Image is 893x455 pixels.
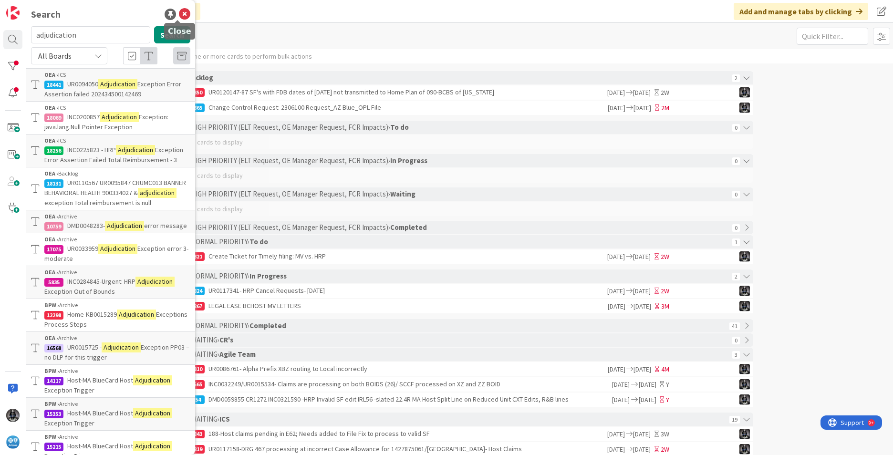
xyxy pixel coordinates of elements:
[166,202,753,216] div: No cards to display
[44,71,58,78] b: OEA ›
[606,88,625,98] span: [DATE]
[666,380,669,390] div: Y
[44,268,190,277] div: Archive
[639,395,657,405] span: [DATE]
[67,113,100,121] span: INC0200857
[67,221,105,230] span: DMD0048283-
[219,335,233,344] b: CR's
[44,235,190,244] div: Archive
[249,237,268,246] b: To do
[44,334,58,341] b: OEA ›
[739,429,750,439] img: KG
[187,187,729,201] div: › HIGH PRIORITY (ELT Request, OE Manager Request, FCR Impacts) ›
[606,286,625,296] span: [DATE]
[67,343,102,352] span: UR0015725 -
[26,210,195,233] a: OEA ›Archive10759DMD0048283-Adjudicationerror message
[6,435,20,449] img: avatar
[44,433,190,441] div: Archive
[606,301,625,311] span: [DATE]
[611,380,630,390] span: [DATE]
[611,395,630,405] span: [DATE]
[729,322,740,330] span: 41
[26,68,195,102] a: OEA ›ICS18441UR0094050AdjudicationException Error Assertion failed 202434500142469
[138,188,177,198] mark: adjudication
[666,395,669,405] div: Y
[44,301,190,310] div: Archive
[606,103,625,113] span: [DATE]
[187,121,729,134] div: › HIGH PRIORITY (ELT Request, OE Manager Request, FCR Impacts) ›
[44,178,186,197] span: UR0110567 UR0095847 CRUMC013 BANNER BEHAVIORAL HEALTH 900334027 &
[44,114,63,122] div: 18069
[797,28,868,45] input: Quick Filter...
[44,245,63,254] div: 17075
[219,350,256,359] b: Agile Team
[633,445,652,455] span: [DATE]
[186,299,606,313] div: LEGAL EASE BCHOST MV LETTERS
[44,104,58,111] b: OEA ›
[390,189,415,198] b: Waiting
[739,251,750,262] img: KG
[26,299,195,331] a: BPW ›Archive12298Home-KB0015289AdjudicationExceptions Process Steps
[44,301,59,309] b: BPW ›
[633,252,652,262] span: [DATE]
[661,103,669,113] div: 2M
[44,400,59,407] b: BPW ›
[661,301,669,311] div: 3M
[168,27,191,36] h5: Close
[133,441,172,451] mark: Adjudication
[739,286,750,296] img: KG
[739,379,750,390] img: KG
[739,301,750,311] img: KG
[98,244,137,254] mark: Adjudication
[187,154,729,167] div: › HIGH PRIORITY (ELT Request, OE Manager Request, FCR Impacts) ›
[133,375,172,385] mark: Adjudication
[6,6,20,20] img: Visit kanbanzone.com
[44,367,59,374] b: BPW ›
[44,443,63,451] div: 15215
[732,351,740,359] span: 3
[38,51,72,61] span: All Boards
[44,433,59,440] b: BPW ›
[144,221,187,230] span: error message
[732,224,740,232] span: 0
[187,319,727,332] div: › NORMAL PRIORITY ›
[44,212,190,221] div: Archive
[739,103,750,113] img: KG
[44,334,190,342] div: Archive
[633,88,652,98] span: [DATE]
[26,167,195,210] a: OEA ›Backlog18131UR0110567 UR0095847 CRUMC013 BANNER BEHAVIORAL HEALTH 900334027 &adjudicationexc...
[249,271,287,280] b: In Progress
[633,364,653,374] span: [DATE]
[67,244,98,253] span: UR0033959
[187,221,729,234] div: › HIGH PRIORITY (ELT Request, OE Manager Request, FCR Impacts) ›
[732,74,740,82] span: 2
[100,112,139,122] mark: Adjudication
[44,269,58,276] b: OEA ›
[67,310,117,319] span: Home-KB0015289
[44,344,63,352] div: 16568
[135,277,175,287] mark: Adjudication
[44,410,63,418] div: 15353
[606,252,625,262] span: [DATE]
[166,249,753,264] a: 17821Create Ticket for Timely filing: MV vs. HRP[DATE][DATE]2WKG
[249,321,286,330] b: Completed
[390,123,409,132] b: To do
[44,170,58,177] b: OEA ›
[26,102,195,134] a: OEA ›ICS18069INC0200857AdjudicationException: java.lang.Null Pointer Exception
[390,223,427,232] b: Completed
[187,348,729,361] div: › WAITING ›
[633,429,652,439] span: [DATE]
[732,191,740,198] span: 0
[732,273,740,280] span: 2
[661,445,669,455] div: 2W
[26,397,195,431] a: BPW ›Archive15353Host-MA BlueCard HostAdjudicationException Trigger
[20,1,43,13] span: Support
[606,445,625,455] span: [DATE]
[31,7,61,21] div: Search
[633,286,652,296] span: [DATE]
[67,409,133,417] span: Host-MA BlueCard Host
[187,269,729,283] div: › NORMAL PRIORITY ›
[732,337,740,344] span: 0
[187,73,213,82] b: Backlog
[116,145,155,155] mark: Adjudication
